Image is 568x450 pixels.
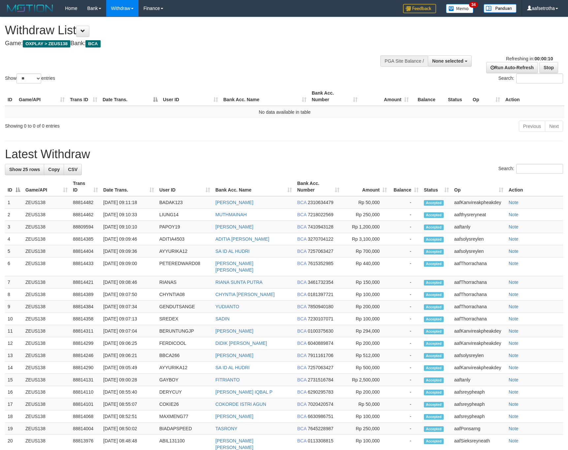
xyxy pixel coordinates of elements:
[452,337,506,349] td: aafKanvireakpheakdey
[215,261,253,273] a: [PERSON_NAME] [PERSON_NAME]
[470,87,503,106] th: Op: activate to sort column ascending
[70,233,101,245] td: 88814385
[297,328,306,334] span: BCA
[509,426,519,431] a: Note
[215,236,269,242] a: ADITIA [PERSON_NAME]
[342,386,390,398] td: Rp 200,000
[452,313,506,325] td: aafThorrachana
[486,62,538,73] a: Run Auto-Refresh
[9,167,40,172] span: Show 25 rows
[452,386,506,398] td: aafsreypheaph
[101,221,157,233] td: [DATE] 09:10:10
[309,87,360,106] th: Bank Acc. Number: activate to sort column ascending
[297,261,306,266] span: BCA
[23,374,70,386] td: ZEUS138
[157,349,213,362] td: BBCA266
[297,389,306,395] span: BCA
[424,249,444,255] span: Accepted
[23,209,70,221] td: ZEUS138
[23,313,70,325] td: ZEUS138
[411,87,445,106] th: Balance
[157,288,213,301] td: CHYNTIA08
[424,329,444,334] span: Accepted
[23,423,70,435] td: ZEUS138
[23,276,70,288] td: ZEUS138
[452,374,506,386] td: aaftanly
[509,377,519,382] a: Note
[308,316,333,321] span: Copy 7230107071 to clipboard
[5,386,23,398] td: 16
[101,288,157,301] td: [DATE] 09:07:50
[297,341,306,346] span: BCA
[101,301,157,313] td: [DATE] 09:07:34
[390,257,421,276] td: -
[101,374,157,386] td: [DATE] 09:00:28
[157,196,213,209] td: BADAK123
[390,313,421,325] td: -
[16,87,67,106] th: Game/API: activate to sort column ascending
[101,398,157,410] td: [DATE] 08:55:07
[424,292,444,298] span: Accepted
[342,209,390,221] td: Rp 250,000
[308,402,333,407] span: Copy 7020420574 to clipboard
[297,304,306,309] span: BCA
[101,257,157,276] td: [DATE] 09:09:00
[390,245,421,257] td: -
[5,196,23,209] td: 1
[48,167,60,172] span: Copy
[215,249,250,254] a: SA ID AL HUDRI
[157,398,213,410] td: COKIE26
[23,301,70,313] td: ZEUS138
[70,386,101,398] td: 88814110
[509,414,519,419] a: Note
[101,349,157,362] td: [DATE] 09:06:21
[5,257,23,276] td: 6
[157,221,213,233] td: PAPOY19
[509,292,519,297] a: Note
[509,402,519,407] a: Note
[452,325,506,337] td: aafKanvireakpheakdey
[215,224,253,229] a: [PERSON_NAME]
[215,426,237,431] a: TASRONY
[5,120,232,129] div: Showing 0 to 0 of 0 entries
[534,56,553,61] strong: 00:00:10
[295,177,342,196] th: Bank Acc. Number: activate to sort column ascending
[452,288,506,301] td: aafThorrachana
[452,233,506,245] td: aafsolysreylen
[342,398,390,410] td: Rp 50,000
[424,377,444,383] span: Accepted
[545,121,563,132] a: Next
[452,221,506,233] td: aaftanly
[23,410,70,423] td: ZEUS138
[452,301,506,313] td: aafThorrachana
[390,209,421,221] td: -
[70,177,101,196] th: Trans ID: activate to sort column ascending
[342,233,390,245] td: Rp 3,100,000
[70,196,101,209] td: 88814482
[297,414,306,419] span: BCA
[297,249,306,254] span: BCA
[390,410,421,423] td: -
[5,209,23,221] td: 2
[297,316,306,321] span: BCA
[342,301,390,313] td: Rp 200,000
[308,365,333,370] span: Copy 7257063427 to clipboard
[360,87,411,106] th: Amount: activate to sort column ascending
[70,288,101,301] td: 88814389
[509,389,519,395] a: Note
[297,402,306,407] span: BCA
[308,224,333,229] span: Copy 7410943128 to clipboard
[516,164,563,174] input: Search:
[390,362,421,374] td: -
[308,261,333,266] span: Copy 7615352985 to clipboard
[432,58,463,64] span: None selected
[101,276,157,288] td: [DATE] 09:08:46
[23,196,70,209] td: ZEUS138
[297,377,306,382] span: BCA
[308,236,333,242] span: Copy 3270704122 to clipboard
[5,288,23,301] td: 8
[342,276,390,288] td: Rp 150,000
[342,288,390,301] td: Rp 100,000
[5,221,23,233] td: 3
[342,245,390,257] td: Rp 700,000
